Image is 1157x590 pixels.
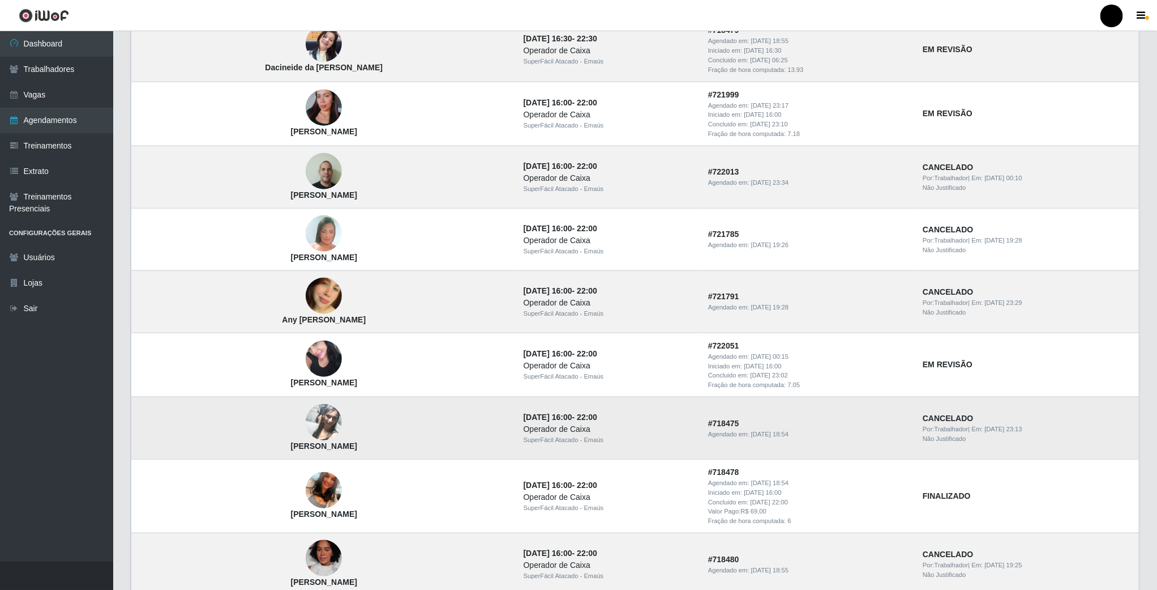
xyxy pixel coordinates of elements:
[923,237,968,244] span: Por: Trabalhador
[524,413,572,422] time: [DATE] 16:00
[524,34,572,43] time: [DATE] 16:30
[524,481,572,490] time: [DATE] 16:00
[985,426,1022,432] time: [DATE] 23:13
[524,297,695,309] div: Operador de Caixa
[985,237,1022,244] time: [DATE] 19:28
[524,224,597,233] strong: -
[524,247,695,256] div: SuperFácil Atacado - Emaús
[923,236,1132,245] div: | Em:
[306,147,342,195] img: Martuschelly Ferreira da Silva
[708,56,909,65] div: Concluido em:
[744,111,781,118] time: [DATE] 16:00
[751,479,789,486] time: [DATE] 18:54
[524,309,695,319] div: SuperFácil Atacado - Emaús
[708,230,739,239] strong: # 721785
[923,425,1132,434] div: | Em:
[751,179,789,186] time: [DATE] 23:34
[577,286,597,295] time: 22:00
[751,353,789,360] time: [DATE] 00:15
[708,178,909,188] div: Agendado em:
[524,45,695,57] div: Operador de Caixa
[923,360,972,369] strong: EM REVISÃO
[291,190,357,200] strong: [PERSON_NAME]
[524,372,695,381] div: SuperFácil Atacado - Emaús
[751,372,788,379] time: [DATE] 23:02
[524,109,695,121] div: Operador de Caixa
[708,167,739,176] strong: # 722013
[708,419,739,428] strong: # 718475
[751,431,789,438] time: [DATE] 18:54
[291,578,357,587] strong: [PERSON_NAME]
[923,45,972,54] strong: EM REVISÃO
[708,352,909,362] div: Agendado em:
[708,292,739,301] strong: # 721791
[708,101,909,111] div: Agendado em:
[265,63,383,72] strong: Dacineide da [PERSON_NAME]
[524,98,597,107] strong: -
[577,162,597,171] time: 22:00
[708,36,909,46] div: Agendado em:
[744,489,781,496] time: [DATE] 16:00
[744,47,781,54] time: [DATE] 16:30
[524,349,572,358] time: [DATE] 16:00
[923,550,973,559] strong: CANCELADO
[923,183,1132,193] div: Não Justificado
[708,478,909,488] div: Agendado em:
[524,172,695,184] div: Operador de Caixa
[524,98,572,107] time: [DATE] 16:00
[306,19,342,67] img: Dacineide da silva bezerra
[524,162,572,171] time: [DATE] 16:00
[291,510,357,519] strong: [PERSON_NAME]
[923,173,1132,183] div: | Em:
[708,240,909,250] div: Agendado em:
[923,163,973,172] strong: CANCELADO
[524,549,572,558] time: [DATE] 16:00
[923,308,1132,317] div: Não Justificado
[524,224,572,233] time: [DATE] 16:00
[923,426,968,432] span: Por: Trabalhador
[708,46,909,56] div: Iniciado em:
[577,549,597,558] time: 22:00
[306,75,342,140] img: Jaqueline Silva Correia
[751,121,788,128] time: [DATE] 23:10
[524,184,695,194] div: SuperFácil Atacado - Emaús
[751,499,788,506] time: [DATE] 22:00
[751,57,788,63] time: [DATE] 06:25
[985,299,1022,306] time: [DATE] 23:29
[577,413,597,422] time: 22:00
[577,224,597,233] time: 22:00
[524,162,597,171] strong: -
[708,120,909,129] div: Concluido em:
[524,235,695,247] div: Operador de Caixa
[524,34,597,43] strong: -
[524,121,695,130] div: SuperFácil Atacado - Emaús
[306,207,342,260] img: Janaína Pereira da Silva
[306,390,342,455] img: Sabrina da Silva Santos
[708,362,909,371] div: Iniciado em:
[524,481,597,490] strong: -
[524,57,695,66] div: SuperFácil Atacado - Emaús
[708,498,909,507] div: Concluido em:
[923,561,1132,570] div: | Em:
[291,253,357,262] strong: [PERSON_NAME]
[923,570,1132,580] div: Não Justificado
[524,491,695,503] div: Operador de Caixa
[708,488,909,498] div: Iniciado em:
[524,286,572,295] time: [DATE] 16:00
[708,90,739,99] strong: # 721999
[577,98,597,107] time: 22:00
[577,481,597,490] time: 22:00
[923,298,1132,308] div: | Em:
[19,9,69,23] img: CoreUI Logo
[923,299,968,306] span: Por: Trabalhador
[923,175,968,181] span: Por: Trabalhador
[524,435,695,445] div: SuperFácil Atacado - Emaús
[524,423,695,435] div: Operador de Caixa
[524,413,597,422] strong: -
[985,562,1022,568] time: [DATE] 19:25
[306,536,342,581] img: Annabella de Souza Santos
[708,380,909,390] div: Fração de hora computada: 7.05
[923,414,973,423] strong: CANCELADO
[708,516,909,526] div: Fração de hora computada: 6
[708,303,909,312] div: Agendado em:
